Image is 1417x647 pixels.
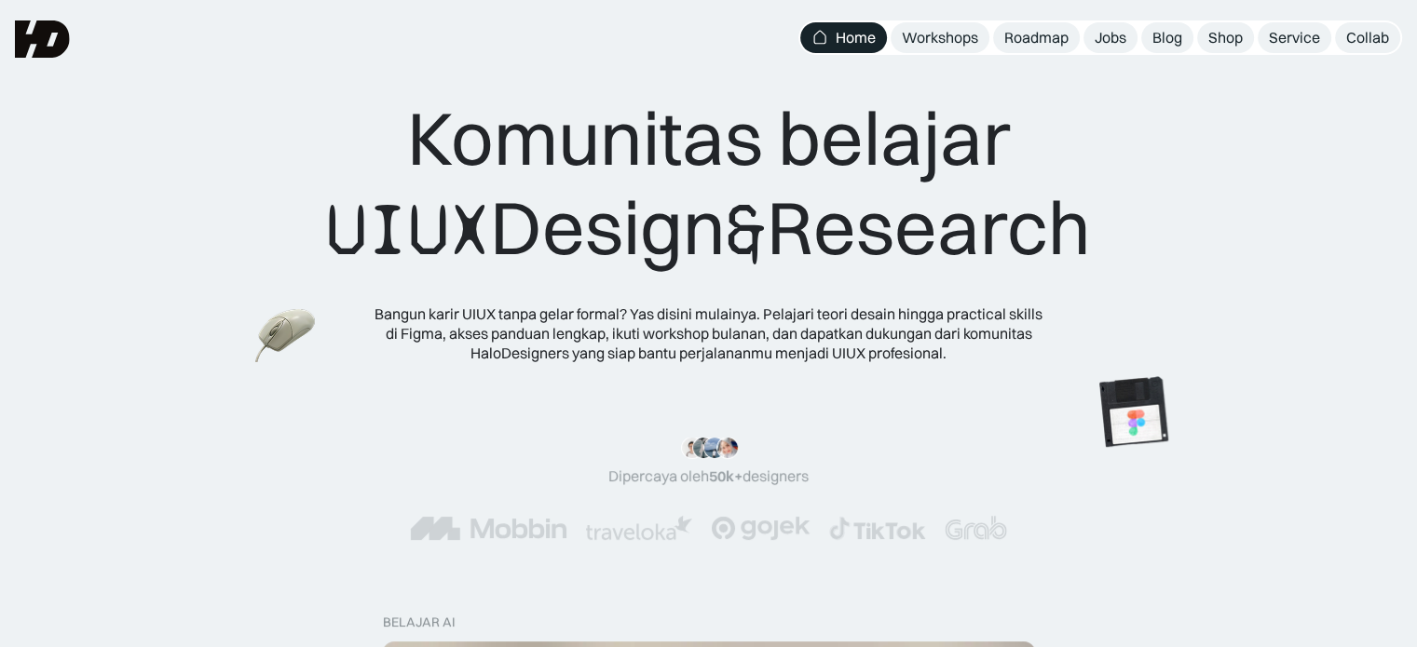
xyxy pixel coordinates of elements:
[1335,22,1400,53] a: Collab
[1197,22,1254,53] a: Shop
[726,185,767,275] span: &
[326,185,490,275] span: UIUX
[993,22,1080,53] a: Roadmap
[1258,22,1331,53] a: Service
[383,614,455,630] div: belajar ai
[800,22,887,53] a: Home
[836,28,876,47] div: Home
[902,28,978,47] div: Workshops
[1208,28,1243,47] div: Shop
[374,304,1044,362] div: Bangun karir UIUX tanpa gelar formal? Yas disini mulainya. Pelajari teori desain hingga practical...
[1346,28,1389,47] div: Collab
[1152,28,1182,47] div: Blog
[1269,28,1320,47] div: Service
[1095,28,1126,47] div: Jobs
[1004,28,1069,47] div: Roadmap
[1141,22,1193,53] a: Blog
[891,22,989,53] a: Workshops
[709,466,743,485] span: 50k+
[1083,22,1138,53] a: Jobs
[608,466,809,486] div: Dipercaya oleh designers
[326,93,1091,275] div: Komunitas belajar Design Research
